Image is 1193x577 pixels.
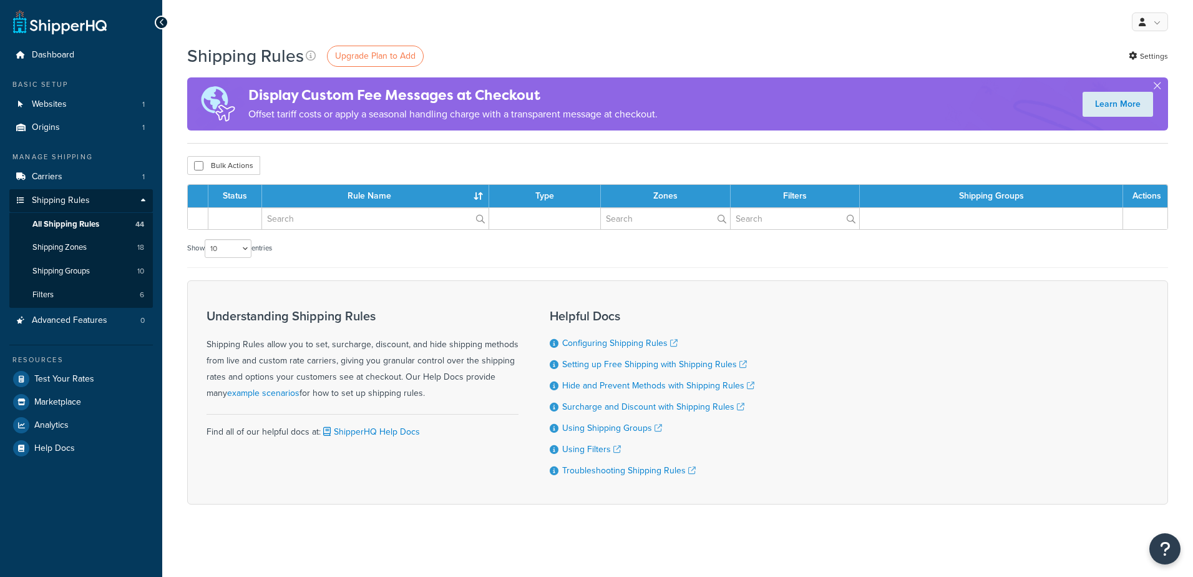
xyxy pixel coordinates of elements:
[205,239,251,258] select: Showentries
[9,355,153,365] div: Resources
[9,93,153,116] li: Websites
[207,414,519,440] div: Find all of our helpful docs at:
[562,464,696,477] a: Troubleshooting Shipping Rules
[1123,185,1167,207] th: Actions
[187,44,304,68] h1: Shipping Rules
[32,195,90,206] span: Shipping Rules
[262,208,488,229] input: Search
[9,391,153,413] a: Marketplace
[9,368,153,390] a: Test Your Rates
[9,260,153,283] a: Shipping Groups 10
[142,99,145,110] span: 1
[34,374,94,385] span: Test Your Rates
[1129,47,1168,65] a: Settings
[9,236,153,259] a: Shipping Zones 18
[9,284,153,307] li: Filters
[9,189,153,212] a: Shipping Rules
[32,219,99,230] span: All Shipping Rules
[562,379,754,392] a: Hide and Prevent Methods with Shipping Rules
[248,106,658,123] p: Offset tariff costs or apply a seasonal handling charge with a transparent message at checkout.
[1083,92,1153,117] a: Learn More
[140,290,144,300] span: 6
[321,425,420,438] a: ShipperHQ Help Docs
[9,79,153,90] div: Basic Setup
[32,50,74,61] span: Dashboard
[137,266,144,277] span: 10
[9,165,153,189] a: Carriers 1
[32,99,67,110] span: Websites
[9,152,153,162] div: Manage Shipping
[32,315,107,326] span: Advanced Features
[9,284,153,307] a: Filters 6
[9,213,153,236] li: All Shipping Rules
[32,172,62,182] span: Carriers
[562,337,678,350] a: Configuring Shipping Rules
[9,213,153,236] a: All Shipping Rules 44
[860,185,1123,207] th: Shipping Groups
[9,260,153,283] li: Shipping Groups
[227,387,299,400] a: example scenarios
[34,443,75,454] span: Help Docs
[9,44,153,67] a: Dashboard
[9,437,153,460] a: Help Docs
[142,172,145,182] span: 1
[187,239,272,258] label: Show entries
[9,93,153,116] a: Websites 1
[32,242,87,253] span: Shipping Zones
[140,315,145,326] span: 0
[9,309,153,332] a: Advanced Features 0
[9,165,153,189] li: Carriers
[13,9,107,34] a: ShipperHQ Home
[335,49,416,62] span: Upgrade Plan to Add
[32,266,90,277] span: Shipping Groups
[208,185,262,207] th: Status
[9,116,153,139] a: Origins 1
[1149,533,1181,565] button: Open Resource Center
[262,185,489,207] th: Rule Name
[142,122,145,133] span: 1
[562,422,662,435] a: Using Shipping Groups
[34,397,81,408] span: Marketplace
[32,290,54,300] span: Filters
[731,185,860,207] th: Filters
[32,122,60,133] span: Origins
[9,236,153,259] li: Shipping Zones
[137,242,144,253] span: 18
[550,309,754,323] h3: Helpful Docs
[562,443,621,456] a: Using Filters
[9,189,153,308] li: Shipping Rules
[731,208,859,229] input: Search
[135,219,144,230] span: 44
[9,414,153,436] a: Analytics
[187,77,248,131] img: duties-banner-06bc72dcb5fe05cb3f9472aba00be2ae8eb53ab6f0d8bb03d382ba314ac3c341.png
[248,85,658,106] h4: Display Custom Fee Messages at Checkout
[187,156,260,175] button: Bulk Actions
[9,309,153,332] li: Advanced Features
[327,46,424,67] a: Upgrade Plan to Add
[207,309,519,402] div: Shipping Rules allow you to set, surcharge, discount, and hide shipping methods from live and cus...
[489,185,601,207] th: Type
[562,358,747,371] a: Setting up Free Shipping with Shipping Rules
[601,185,731,207] th: Zones
[601,208,730,229] input: Search
[9,116,153,139] li: Origins
[34,420,69,431] span: Analytics
[562,400,744,413] a: Surcharge and Discount with Shipping Rules
[207,309,519,323] h3: Understanding Shipping Rules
